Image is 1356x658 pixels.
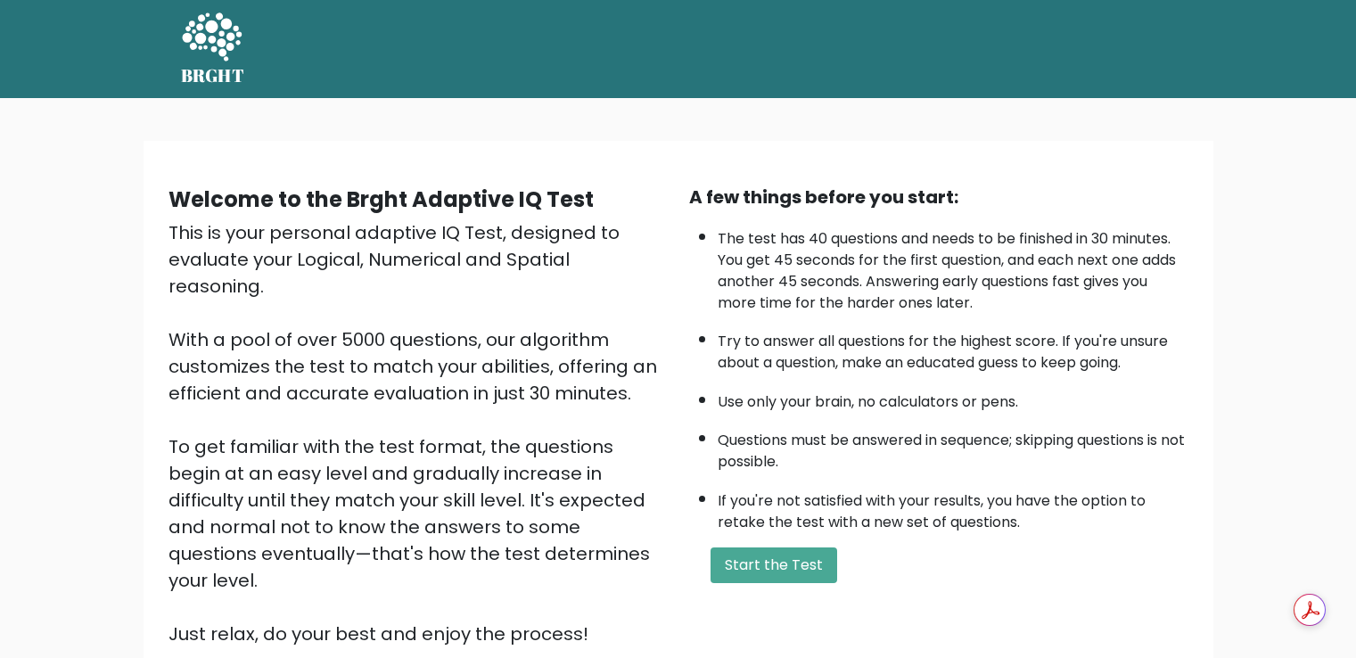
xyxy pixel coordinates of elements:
[181,65,245,86] h5: BRGHT
[168,185,594,214] b: Welcome to the Brght Adaptive IQ Test
[711,547,837,583] button: Start the Test
[181,7,245,91] a: BRGHT
[689,184,1188,210] div: A few things before you start:
[168,219,668,647] div: This is your personal adaptive IQ Test, designed to evaluate your Logical, Numerical and Spatial ...
[718,481,1188,533] li: If you're not satisfied with your results, you have the option to retake the test with a new set ...
[718,421,1188,473] li: Questions must be answered in sequence; skipping questions is not possible.
[718,219,1188,314] li: The test has 40 questions and needs to be finished in 30 minutes. You get 45 seconds for the firs...
[718,382,1188,413] li: Use only your brain, no calculators or pens.
[718,322,1188,374] li: Try to answer all questions for the highest score. If you're unsure about a question, make an edu...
